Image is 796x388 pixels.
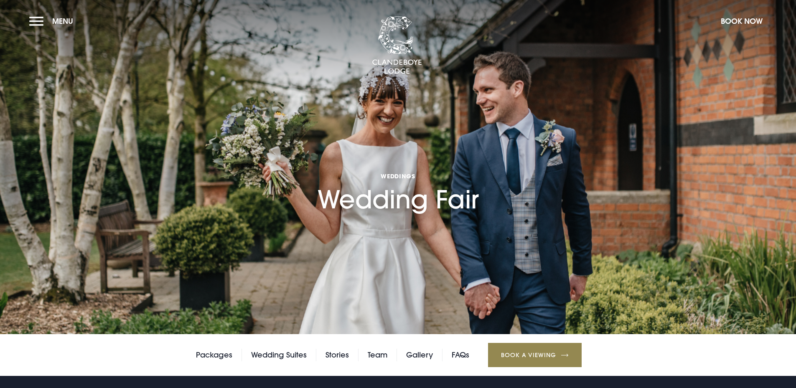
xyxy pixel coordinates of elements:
a: FAQs [452,349,469,361]
a: Gallery [406,349,433,361]
a: Team [368,349,387,361]
h1: Wedding Fair [318,124,479,214]
a: Packages [196,349,232,361]
img: Clandeboye Lodge [372,16,422,75]
span: Weddings [318,172,479,180]
a: Wedding Suites [251,349,307,361]
button: Menu [29,12,77,30]
a: Book a Viewing [488,343,582,367]
button: Book Now [717,12,767,30]
span: Menu [52,16,73,26]
a: Stories [326,349,349,361]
